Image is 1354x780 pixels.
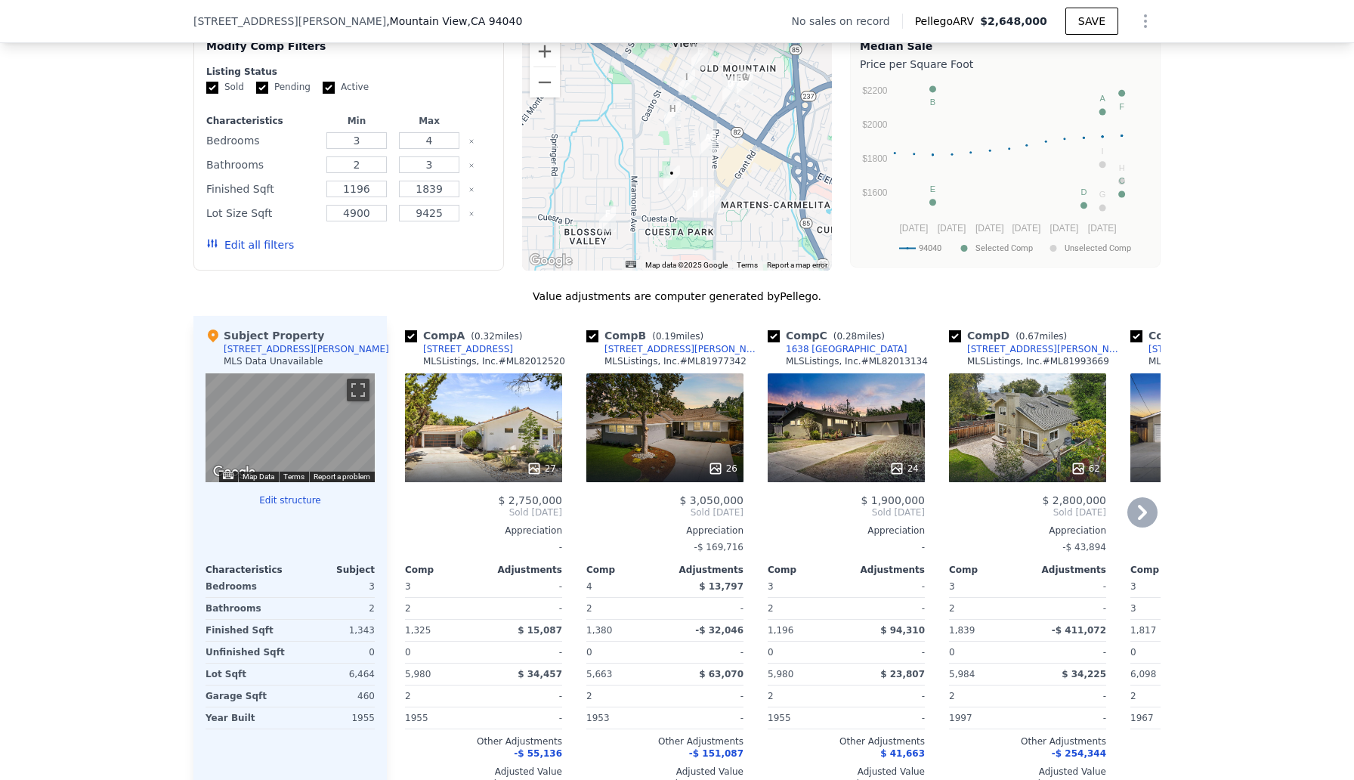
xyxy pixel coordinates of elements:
[206,39,491,66] div: Modify Comp Filters
[737,261,758,269] a: Terms (opens in new tab)
[1130,647,1136,658] span: 0
[193,14,386,29] span: [STREET_ADDRESS][PERSON_NAME]
[1080,187,1087,197] text: D
[1062,542,1106,552] span: -$ 43,894
[1052,748,1106,759] span: -$ 254,344
[1102,147,1104,156] text: I
[467,15,522,27] span: , CA 94040
[256,82,268,94] input: Pending
[849,686,925,707] div: -
[586,506,743,518] span: Sold [DATE]
[949,564,1028,576] div: Comp
[1130,581,1136,592] span: 3
[484,564,562,576] div: Adjustments
[975,243,1033,253] text: Selected Comp
[206,642,287,663] div: Unfinished Sqft
[487,707,562,729] div: -
[487,598,562,619] div: -
[293,598,375,619] div: 2
[949,598,1025,619] div: 2
[668,686,743,707] div: -
[791,14,901,29] div: No sales on record
[949,766,1106,778] div: Adjusted Value
[193,289,1161,304] div: Value adjustments are computer generated by Pellego .
[980,15,1047,27] span: $2,648,000
[206,237,294,252] button: Edit all filters
[949,647,955,658] span: 0
[1012,223,1040,234] text: [DATE]
[206,620,287,641] div: Finished Sqft
[283,472,304,481] a: Terms (opens in new tab)
[915,14,981,29] span: Pellego ARV
[768,669,793,679] span: 5,980
[919,243,941,253] text: 94040
[1031,576,1106,597] div: -
[586,598,662,619] div: 2
[722,76,739,102] div: 731 Calderon Ave
[967,355,1109,367] div: MLSListings, Inc. # ML81993669
[949,581,955,592] span: 3
[314,472,370,481] a: Report a problem
[708,461,737,476] div: 26
[514,748,562,759] span: -$ 55,136
[586,343,762,355] a: [STREET_ADDRESS][PERSON_NAME]
[1130,625,1156,636] span: 1,817
[938,223,966,234] text: [DATE]
[206,494,375,506] button: Edit structure
[468,138,475,144] button: Clear
[656,331,676,342] span: 0.19
[423,343,513,355] div: [STREET_ADDRESS]
[405,506,562,518] span: Sold [DATE]
[405,707,481,729] div: 1955
[860,75,1151,264] svg: A chart.
[224,343,389,355] div: [STREET_ADDRESS][PERSON_NAME]
[527,461,556,476] div: 27
[767,261,827,269] a: Report a map error
[293,642,375,663] div: 0
[526,251,576,271] img: Google
[949,707,1025,729] div: 1997
[768,537,925,558] div: -
[530,36,560,67] button: Zoom in
[768,506,925,518] span: Sold [DATE]
[880,625,925,636] span: $ 94,310
[293,620,375,641] div: 1,343
[1130,343,1306,355] a: [STREET_ADDRESS][DEMOGRAPHIC_DATA]
[323,115,390,127] div: Min
[949,343,1124,355] a: [STREET_ADDRESS][PERSON_NAME]
[1130,328,1253,343] div: Comp E
[487,642,562,663] div: -
[206,81,244,94] label: Sold
[862,153,888,164] text: $1800
[1065,243,1131,253] text: Unselected Comp
[768,598,843,619] div: 2
[899,223,928,234] text: [DATE]
[663,166,680,191] div: 654 Lola Ln
[586,691,592,701] span: 2
[679,494,743,506] span: $ 3,050,000
[1042,494,1106,506] span: $ 2,800,000
[206,564,290,576] div: Characteristics
[206,373,375,482] div: Street View
[293,707,375,729] div: 1955
[586,625,612,636] span: 1,380
[768,691,774,701] span: 2
[700,130,716,156] div: 286 Hans Ave
[586,525,743,537] div: Appreciation
[786,343,907,355] div: 1638 [GEOGRAPHIC_DATA]
[703,187,720,212] div: 1638 Tyler Park Way
[224,355,323,367] div: MLS Data Unavailable
[768,647,774,658] span: 0
[1050,223,1079,234] text: [DATE]
[768,625,793,636] span: 1,196
[786,355,928,367] div: MLSListings, Inc. # ML82013134
[687,187,703,212] div: 1639 Bonita Ave
[530,67,560,97] button: Zoom out
[1031,598,1106,619] div: -
[604,343,762,355] div: [STREET_ADDRESS][PERSON_NAME]
[1119,163,1125,172] text: H
[699,669,743,679] span: $ 63,070
[243,472,274,482] button: Map Data
[465,331,528,342] span: ( miles)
